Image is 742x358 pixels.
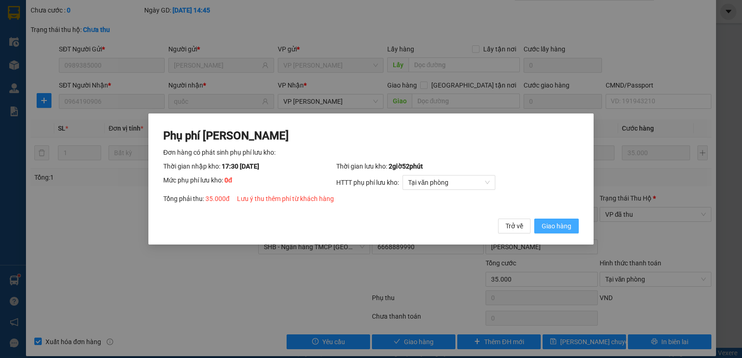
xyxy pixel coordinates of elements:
div: Mức phụ phí lưu kho: [163,175,336,190]
span: Trở về [505,221,523,231]
span: Giao hàng [542,221,571,231]
span: 17:30 [DATE] [222,163,259,170]
li: 271 - [PERSON_NAME] - [GEOGRAPHIC_DATA] - [GEOGRAPHIC_DATA] [87,23,388,34]
button: Trở về [498,219,531,233]
span: 35.000 đ [205,195,230,202]
span: 2 giờ 52 phút [389,163,423,170]
img: logo.jpg [12,12,81,58]
b: GỬI : VP [PERSON_NAME] [12,63,162,78]
div: Tổng phải thu: [163,194,579,204]
div: Đơn hàng có phát sinh phụ phí lưu kho: [163,147,579,157]
span: Lưu ý thu thêm phí từ khách hàng [237,195,334,202]
div: HTTT phụ phí lưu kho: [336,175,579,190]
span: 0 đ [224,176,232,184]
button: Giao hàng [534,219,579,233]
div: Thời gian lưu kho: [336,161,579,171]
span: Tại văn phòng [408,176,490,189]
div: Thời gian nhập kho: [163,161,336,171]
span: Phụ phí [PERSON_NAME] [163,129,289,142]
